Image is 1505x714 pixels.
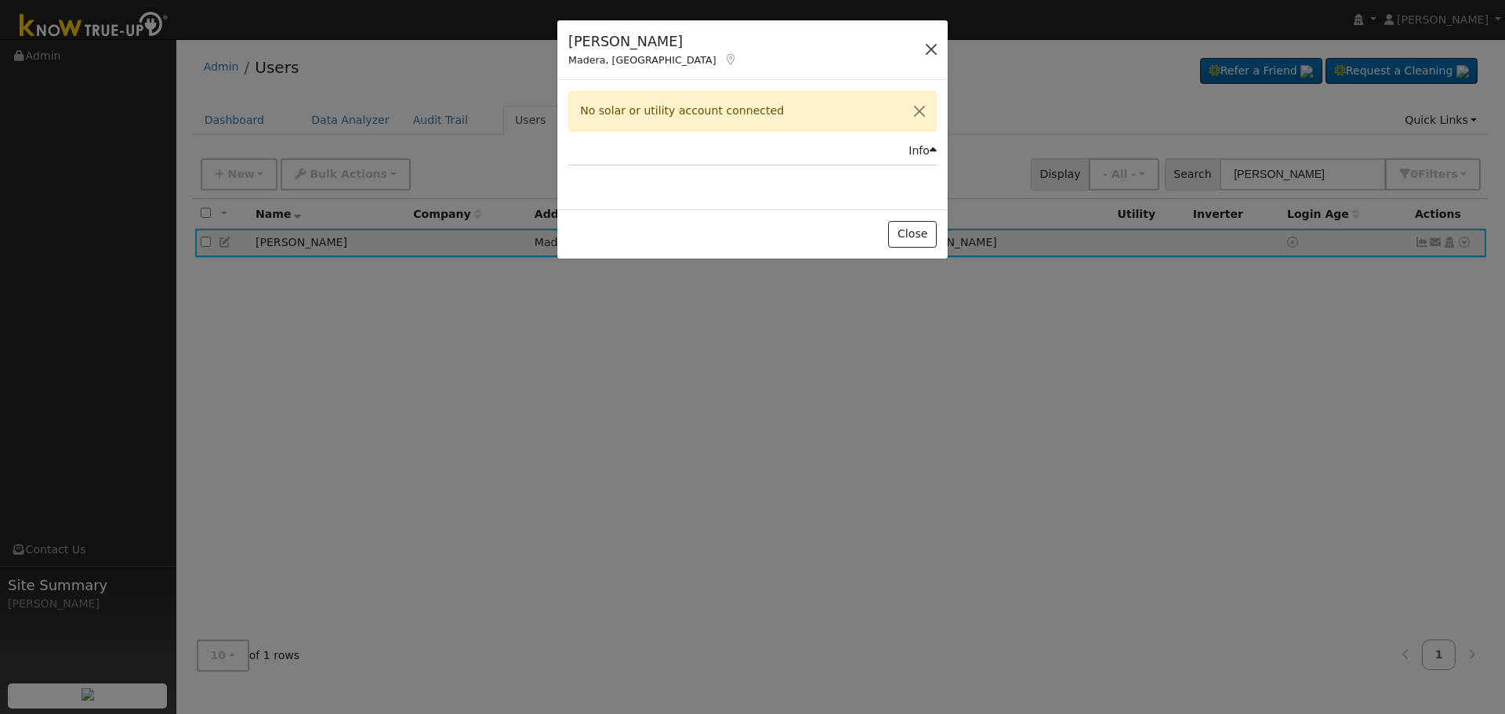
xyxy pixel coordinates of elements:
[724,53,738,66] a: Map
[903,92,936,130] button: Close
[568,91,937,131] div: No solar or utility account connected
[568,54,716,66] span: Madera, [GEOGRAPHIC_DATA]
[888,221,936,248] button: Close
[568,31,738,52] h5: [PERSON_NAME]
[908,143,937,159] div: Info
